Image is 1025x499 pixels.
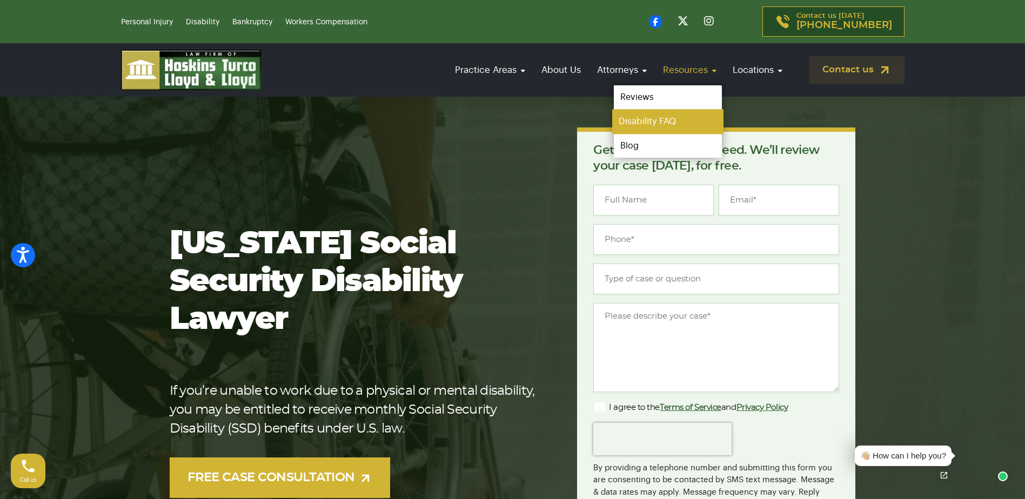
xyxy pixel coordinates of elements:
a: Blog [614,134,722,158]
a: Open chat [933,464,955,487]
h1: [US_STATE] Social Security Disability Lawyer [170,225,543,339]
a: Bankruptcy [232,18,272,26]
a: Contact us [DATE][PHONE_NUMBER] [762,6,905,37]
input: Phone* [593,224,839,255]
a: Attorneys [592,55,652,85]
a: Workers Compensation [285,18,367,26]
input: Type of case or question [593,264,839,294]
input: Email* [719,185,839,215]
p: Contact us [DATE] [796,12,892,31]
a: Contact us [809,56,905,84]
span: [PHONE_NUMBER] [796,20,892,31]
label: I agree to the and [593,401,788,414]
iframe: reCAPTCHA [593,423,732,455]
p: Get the answers you need. We’ll review your case [DATE], for free. [593,143,839,174]
a: Terms of Service [660,403,721,412]
a: Privacy Policy [736,403,788,412]
a: Locations [727,55,788,85]
p: If you’re unable to work due to a physical or mental disability, you may be entitled to receive m... [170,382,543,439]
div: 👋🏼 How can I help you? [860,450,946,462]
input: Full Name [593,185,714,215]
a: Reviews [614,85,722,109]
a: Disability FAQ [612,110,723,134]
a: About Us [536,55,586,85]
a: Resources [658,55,722,85]
a: Disability [186,18,219,26]
a: Practice Areas [450,55,531,85]
a: FREE CASE CONSULTATION [170,457,391,498]
img: logo [121,50,262,90]
span: Call us [20,477,37,483]
a: Personal Injury [121,18,173,26]
img: arrow-up-right-light.svg [359,471,372,485]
